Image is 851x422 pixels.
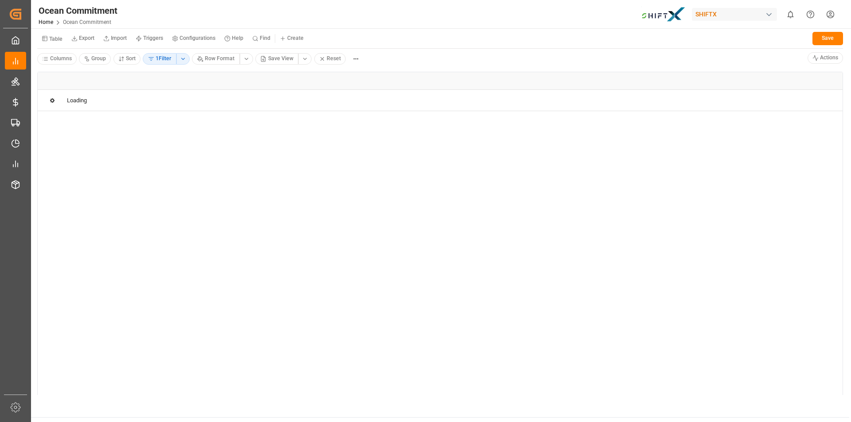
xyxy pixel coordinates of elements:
button: 1Filter [143,53,176,65]
button: Row Format [192,53,240,65]
button: Columns [37,53,77,65]
a: Home [39,19,53,25]
button: Find [248,32,275,45]
small: Export [79,35,94,41]
div: Ocean Commitment [39,4,117,17]
button: show 0 new notifications [781,4,800,24]
small: Table [49,36,62,42]
button: Save [812,32,843,45]
small: Import [111,35,127,41]
button: Import [99,32,131,45]
button: Help [220,32,248,45]
button: Save View [255,53,299,65]
button: Configurations [168,32,220,45]
button: Help Center [800,4,820,24]
small: Create [287,35,304,41]
small: Triggers [143,35,163,41]
small: Help [232,35,243,41]
img: Bildschirmfoto%202024-11-13%20um%2009.31.44.png_1731487080.png [641,7,686,22]
div: SHIFTX [692,8,777,21]
button: SHIFTX [692,6,781,23]
button: Reset [314,53,346,65]
button: Sort [113,53,141,65]
button: Table [37,31,67,46]
button: Group [79,53,111,65]
button: Actions [808,52,843,64]
button: Create [275,32,308,45]
small: Find [260,35,270,41]
button: Export [67,32,99,45]
span: Loading [67,97,87,104]
button: Triggers [131,32,168,45]
small: Configurations [180,35,215,41]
